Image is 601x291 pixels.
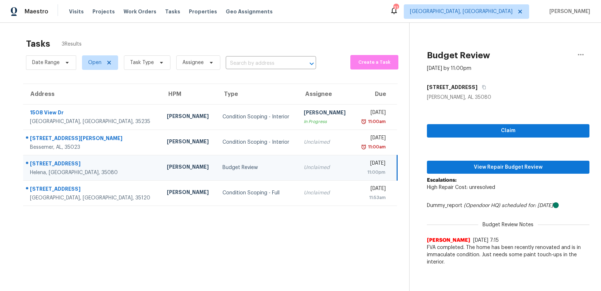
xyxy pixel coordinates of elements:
th: HPM [161,84,217,104]
i: scheduled for: [DATE] [502,203,553,208]
span: View Repair Budget Review [433,163,584,172]
span: Tasks [165,9,180,14]
div: 11:00am [367,118,386,125]
div: 11:00pm [359,169,385,176]
span: Work Orders [124,8,156,15]
h2: Tasks [26,40,50,47]
div: Unclaimed [304,139,348,146]
input: Search by address [226,58,296,69]
span: [PERSON_NAME] [546,8,590,15]
div: [STREET_ADDRESS] [30,185,155,194]
div: [DATE] [359,185,386,194]
span: Open [88,59,101,66]
div: [STREET_ADDRESS][PERSON_NAME] [30,135,155,144]
span: Assignee [182,59,204,66]
div: [GEOGRAPHIC_DATA], [GEOGRAPHIC_DATA], 35120 [30,194,155,202]
div: [PERSON_NAME] [167,138,211,147]
button: Open [307,59,317,69]
div: [PERSON_NAME], AL 35080 [427,94,589,101]
span: Budget Review Notes [478,221,538,228]
h5: [STREET_ADDRESS] [427,84,477,91]
th: Type [217,84,298,104]
span: Claim [433,126,584,135]
h2: Budget Review [427,52,490,59]
div: Bessemer, AL, 35023 [30,144,155,151]
span: [GEOGRAPHIC_DATA], [GEOGRAPHIC_DATA] [410,8,513,15]
th: Assignee [298,84,354,104]
div: 11:00am [367,143,386,151]
span: Properties [189,8,217,15]
i: (Opendoor HQ) [464,203,500,208]
div: 31 [393,4,398,12]
div: Condition Scoping - Full [222,189,292,197]
span: [DATE] 7:15 [473,238,499,243]
span: FVA completed. The home has been recently renovated and is in immaculate condition. Just needs so... [427,244,589,266]
div: 11:53am [359,194,386,201]
div: 1508 View Dr [30,109,155,118]
div: In Progress [304,118,348,125]
div: Helena, [GEOGRAPHIC_DATA], 35080 [30,169,155,176]
span: Visits [69,8,84,15]
span: Create a Task [354,58,395,67]
img: Overdue Alarm Icon [361,143,367,151]
span: Projects [92,8,115,15]
span: Maestro [25,8,48,15]
span: [PERSON_NAME] [427,237,470,244]
div: [GEOGRAPHIC_DATA], [GEOGRAPHIC_DATA], 35235 [30,118,155,125]
div: [DATE] [359,134,386,143]
span: Date Range [32,59,60,66]
button: View Repair Budget Review [427,161,589,174]
div: [PERSON_NAME] [167,189,211,198]
div: Condition Scoping - Interior [222,139,292,146]
button: Create a Task [350,55,398,69]
img: Overdue Alarm Icon [361,118,367,125]
div: Condition Scoping - Interior [222,113,292,121]
div: [PERSON_NAME] [304,109,348,118]
th: Due [354,84,397,104]
th: Address [23,84,161,104]
b: Escalations: [427,178,457,183]
span: Task Type [130,59,154,66]
span: Geo Assignments [226,8,273,15]
div: [DATE] [359,160,385,169]
div: [DATE] by 11:00pm [427,65,471,72]
span: 3 Results [62,41,82,48]
div: [PERSON_NAME] [167,113,211,122]
div: Budget Review [222,164,292,171]
div: Unclaimed [304,164,348,171]
span: High Repair Cost: unresolved [427,185,495,190]
div: Dummy_report [427,202,589,209]
button: Copy Address [477,81,487,94]
div: Unclaimed [304,189,348,197]
div: [PERSON_NAME] [167,163,211,172]
div: [STREET_ADDRESS] [30,160,155,169]
div: [DATE] [359,109,386,118]
button: Claim [427,124,589,138]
